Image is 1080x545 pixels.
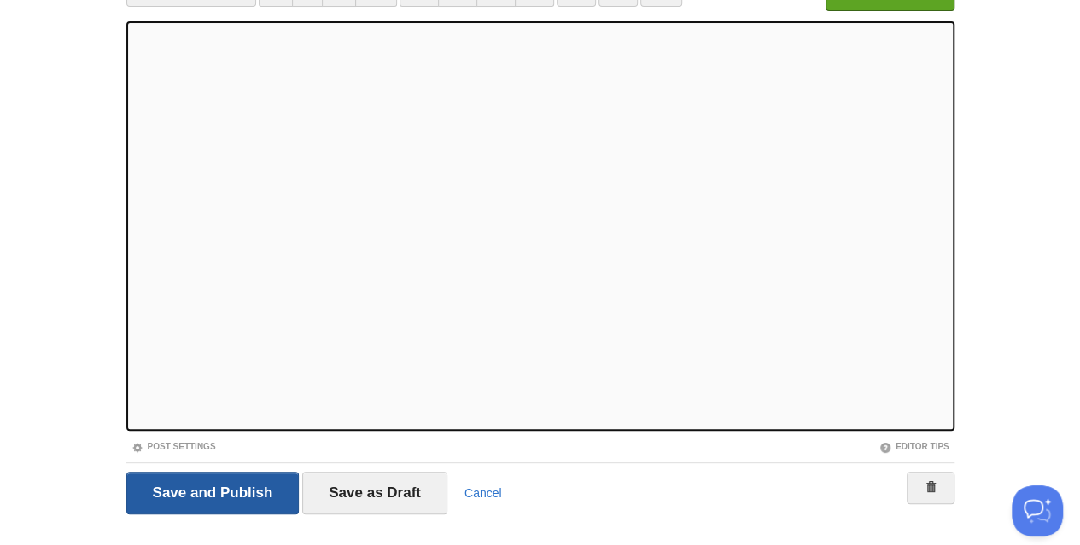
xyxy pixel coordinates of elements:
input: Save as Draft [302,472,447,514]
a: Cancel [464,486,502,500]
input: Save and Publish [126,472,300,514]
a: Editor Tips [879,442,949,451]
a: Post Settings [131,442,216,451]
iframe: Help Scout Beacon - Open [1012,485,1063,536]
